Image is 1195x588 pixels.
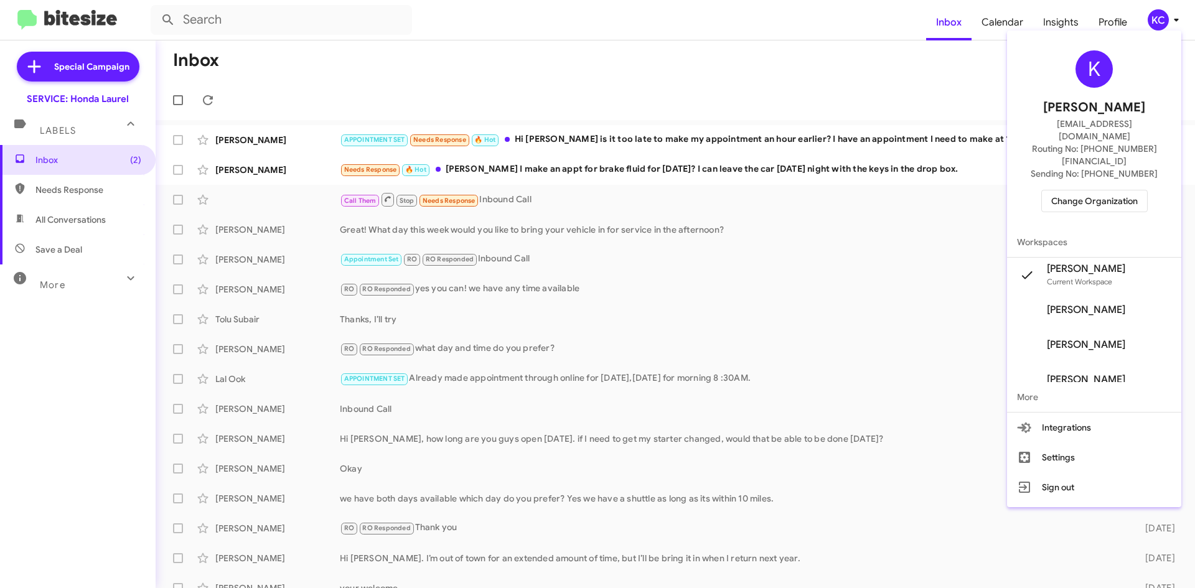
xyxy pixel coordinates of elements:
[1022,118,1166,142] span: [EMAIL_ADDRESS][DOMAIN_NAME]
[1007,413,1181,442] button: Integrations
[1047,304,1125,316] span: [PERSON_NAME]
[1022,142,1166,167] span: Routing No: [PHONE_NUMBER][FINANCIAL_ID]
[1047,263,1125,275] span: [PERSON_NAME]
[1043,98,1145,118] span: [PERSON_NAME]
[1041,190,1148,212] button: Change Organization
[1075,50,1113,88] div: K
[1007,227,1181,257] span: Workspaces
[1007,382,1181,412] span: More
[1047,373,1125,386] span: [PERSON_NAME]
[1047,338,1125,351] span: [PERSON_NAME]
[1031,167,1158,180] span: Sending No: [PHONE_NUMBER]
[1051,190,1138,212] span: Change Organization
[1007,472,1181,502] button: Sign out
[1007,442,1181,472] button: Settings
[1047,277,1112,286] span: Current Workspace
